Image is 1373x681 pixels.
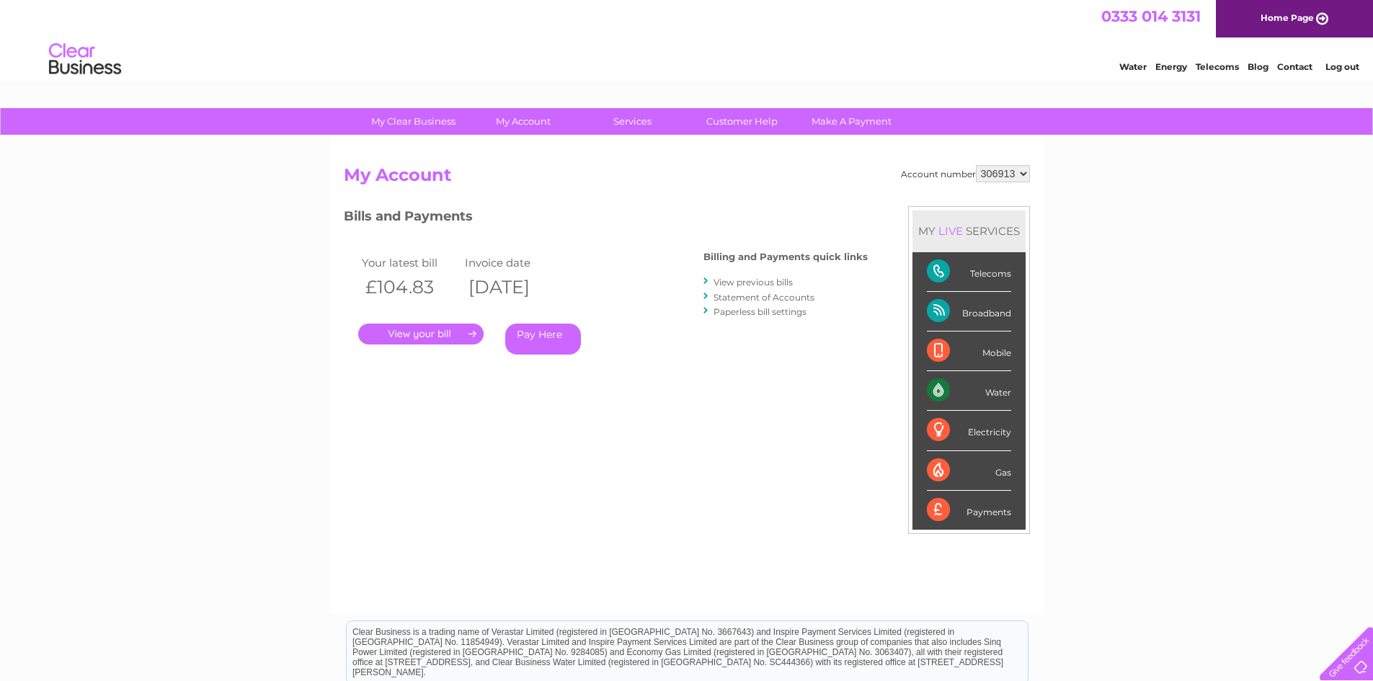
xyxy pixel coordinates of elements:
[792,108,911,135] a: Make A Payment
[927,411,1011,450] div: Electricity
[927,252,1011,292] div: Telecoms
[927,331,1011,371] div: Mobile
[358,272,462,302] th: £104.83
[936,224,966,238] div: LIVE
[347,8,1028,70] div: Clear Business is a trading name of Verastar Limited (registered in [GEOGRAPHIC_DATA] No. 3667643...
[683,108,801,135] a: Customer Help
[927,371,1011,411] div: Water
[714,292,814,303] a: Statement of Accounts
[344,206,868,231] h3: Bills and Payments
[1248,61,1268,72] a: Blog
[505,324,581,355] a: Pay Here
[1196,61,1239,72] a: Telecoms
[1155,61,1187,72] a: Energy
[703,252,868,262] h4: Billing and Payments quick links
[912,210,1026,252] div: MY SERVICES
[1119,61,1147,72] a: Water
[1325,61,1359,72] a: Log out
[461,253,565,272] td: Invoice date
[927,292,1011,331] div: Broadband
[1101,7,1201,25] a: 0333 014 3131
[927,491,1011,530] div: Payments
[714,306,807,317] a: Paperless bill settings
[463,108,582,135] a: My Account
[358,253,462,272] td: Your latest bill
[48,37,122,81] img: logo.png
[358,324,484,344] a: .
[573,108,692,135] a: Services
[354,108,473,135] a: My Clear Business
[1277,61,1312,72] a: Contact
[901,165,1030,182] div: Account number
[461,272,565,302] th: [DATE]
[927,451,1011,491] div: Gas
[344,165,1030,192] h2: My Account
[714,277,793,288] a: View previous bills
